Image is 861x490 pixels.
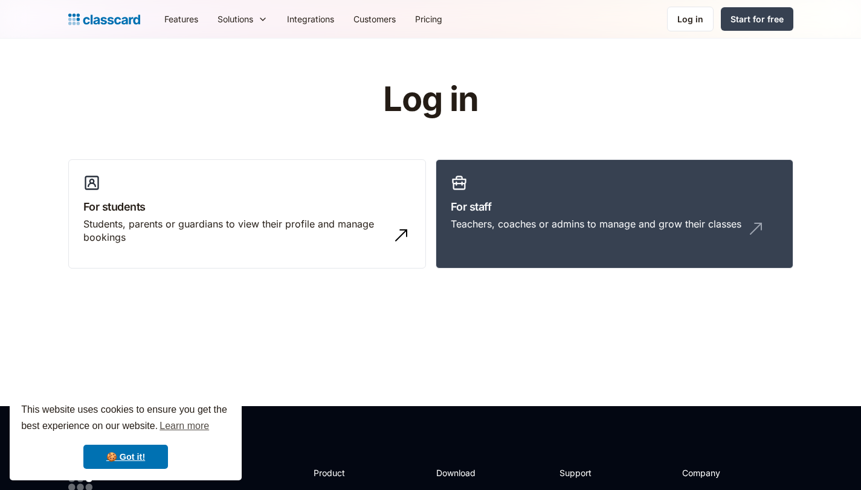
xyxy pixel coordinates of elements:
[451,217,741,231] div: Teachers, coaches or admins to manage and grow their classes
[155,5,208,33] a: Features
[10,391,242,480] div: cookieconsent
[21,402,230,435] span: This website uses cookies to ensure you get the best experience on our website.
[667,7,714,31] a: Log in
[83,445,168,469] a: dismiss cookie message
[239,81,622,118] h1: Log in
[559,466,608,479] h2: Support
[730,13,784,25] div: Start for free
[682,466,763,479] h2: Company
[451,199,778,215] h3: For staff
[344,5,405,33] a: Customers
[277,5,344,33] a: Integrations
[158,417,211,435] a: learn more about cookies
[677,13,703,25] div: Log in
[721,7,793,31] a: Start for free
[83,199,411,215] h3: For students
[68,11,140,28] a: home
[405,5,452,33] a: Pricing
[218,13,253,25] div: Solutions
[436,466,486,479] h2: Download
[314,466,378,479] h2: Product
[83,217,387,244] div: Students, parents or guardians to view their profile and manage bookings
[208,5,277,33] div: Solutions
[436,159,793,269] a: For staffTeachers, coaches or admins to manage and grow their classes
[68,159,426,269] a: For studentsStudents, parents or guardians to view their profile and manage bookings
